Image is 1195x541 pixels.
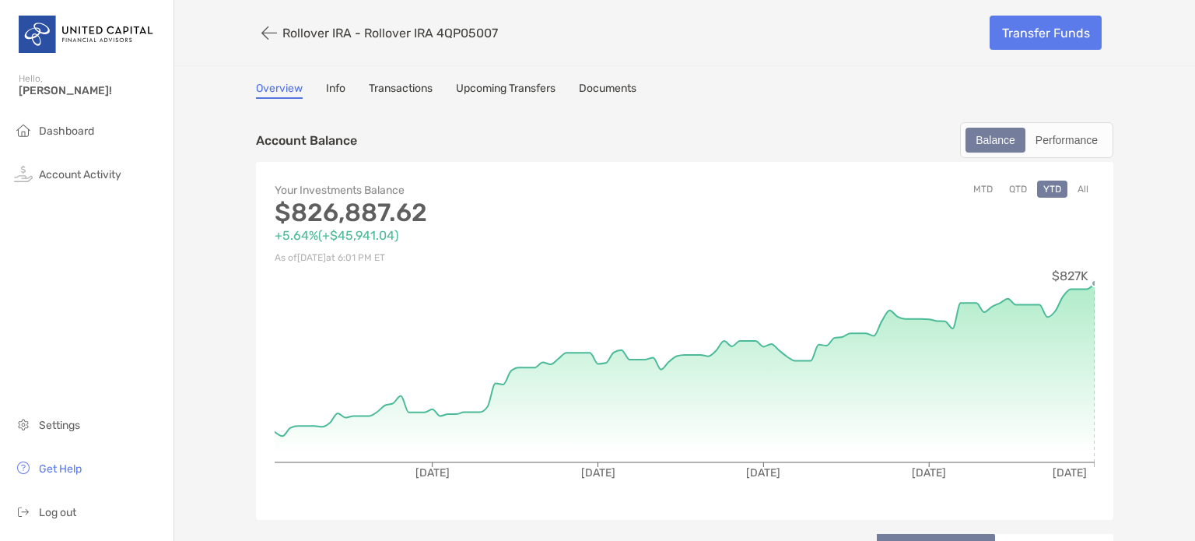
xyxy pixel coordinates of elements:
[1071,181,1095,198] button: All
[1037,181,1067,198] button: YTD
[912,466,946,480] tspan: [DATE]
[275,248,685,268] p: As of [DATE] at 6:01 PM ET
[1052,269,1088,283] tspan: $827K
[415,466,450,480] tspan: [DATE]
[1003,181,1033,198] button: QTD
[275,203,685,223] p: $826,887.62
[456,82,555,99] a: Upcoming Transfers
[369,82,433,99] a: Transactions
[1027,129,1106,151] div: Performance
[256,82,303,99] a: Overview
[256,131,357,150] p: Account Balance
[39,506,76,519] span: Log out
[282,26,498,40] p: Rollover IRA - Rollover IRA 4QP05007
[960,122,1113,158] div: segmented control
[39,125,94,138] span: Dashboard
[14,121,33,139] img: household icon
[579,82,636,99] a: Documents
[967,129,1024,151] div: Balance
[39,168,121,181] span: Account Activity
[967,181,999,198] button: MTD
[746,466,780,480] tspan: [DATE]
[275,226,685,245] p: +5.64% ( +$45,941.04 )
[326,82,345,99] a: Info
[275,181,685,200] p: Your Investments Balance
[39,419,80,432] span: Settings
[14,502,33,521] img: logout icon
[14,164,33,183] img: activity icon
[581,466,615,480] tspan: [DATE]
[14,415,33,434] img: settings icon
[14,458,33,477] img: get-help icon
[1053,466,1087,480] tspan: [DATE]
[990,16,1102,50] a: Transfer Funds
[19,6,155,62] img: United Capital Logo
[39,462,82,476] span: Get Help
[19,84,164,97] span: [PERSON_NAME]!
